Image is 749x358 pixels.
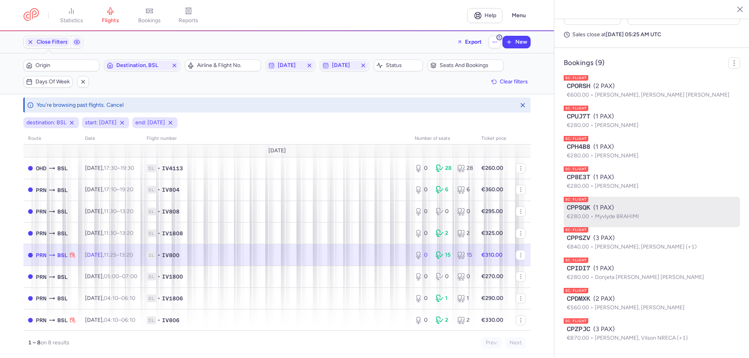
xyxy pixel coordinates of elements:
[452,36,487,48] button: Export
[120,230,133,236] time: 13:20
[567,81,590,91] span: CPORSH
[28,296,33,301] span: CLOSED
[147,273,156,280] span: 1L
[457,273,472,280] div: 0
[35,79,70,85] span: Days of week
[158,229,160,237] span: •
[567,233,737,243] div: (3 PAX)
[28,209,33,214] span: CLOSED
[28,318,33,323] span: CLOSED
[564,31,740,38] p: Sales close at
[57,273,68,281] span: BSL
[567,173,737,182] div: (1 PAX)
[465,39,482,45] span: Export
[41,339,69,346] span: on 8 results
[564,58,604,67] h4: Bookings (9)
[23,76,73,88] button: Days of week
[36,164,46,173] span: Ohrid, Ohrid, Macedonia, The former Yugoslav Rep. of
[36,294,46,303] span: Pristina International, Pristina, Kosovo
[52,7,91,24] a: statistics
[481,208,503,215] strong: €295.00
[436,208,451,215] div: 0
[185,60,261,71] button: Airline & Flight No.
[595,152,639,159] span: [PERSON_NAME]
[567,294,737,303] div: (2 PAX)
[57,207,68,216] span: Euroairport Swiss, Bâle, Switzerland
[320,60,369,71] button: [DATE]
[36,316,46,324] span: PRN
[567,324,737,334] div: (3 PAX)
[158,251,160,259] span: •
[147,186,156,194] span: 1L
[158,208,160,215] span: •
[415,251,430,259] div: 0
[515,39,527,45] span: New
[567,264,737,282] button: CPIDI7(1 PAX)€280.00Donjeta [PERSON_NAME] [PERSON_NAME]
[158,273,160,280] span: •
[567,233,590,243] span: CPPSZV
[503,36,530,48] button: New
[436,164,451,172] div: 28
[147,316,156,324] span: 1L
[567,213,595,220] span: €280.00
[28,339,41,346] strong: 1 – 8
[104,208,133,215] span: –
[567,173,737,190] button: CP8E3T(1 PAX)€280.00[PERSON_NAME]
[85,165,134,171] span: [DATE],
[104,60,180,71] button: Destination, BSL
[457,295,472,302] div: 1
[85,295,135,302] span: [DATE],
[567,274,595,280] span: €280.00
[278,62,303,69] span: [DATE]
[564,288,588,293] span: SC: FLIGHT
[564,318,588,324] span: SC: FLIGHT
[121,295,135,302] time: 06:10
[147,295,156,302] span: 1L
[567,112,737,121] div: (1 PAX)
[57,164,68,173] span: Euroairport Swiss, Bâle, Switzerland
[332,62,357,69] span: [DATE]
[80,133,142,145] th: date
[105,102,125,108] button: Cancel
[595,243,697,250] span: [PERSON_NAME], [PERSON_NAME] (+1)
[606,31,661,38] strong: [DATE] 05:25 AM UTC
[374,60,423,71] button: Status
[104,165,117,171] time: 17:30
[481,337,502,349] button: Prev.
[104,252,116,258] time: 11:25
[567,233,737,251] button: CPPSZV(3 PAX)€840.00[PERSON_NAME], [PERSON_NAME] (+1)
[595,274,704,280] span: Donjeta [PERSON_NAME] [PERSON_NAME]
[436,273,451,280] div: 0
[567,92,595,98] span: €600.00
[158,164,160,172] span: •
[102,17,119,24] span: flights
[162,186,179,194] span: IV804
[436,186,451,194] div: 6
[467,8,502,23] a: Help
[104,317,135,323] span: –
[179,17,198,24] span: reports
[121,317,135,323] time: 06:10
[119,252,133,258] time: 13:20
[104,295,118,302] time: 04:10
[36,251,46,259] span: PRN
[142,133,410,145] th: Flight number
[564,136,588,141] span: SC: FLIGHT
[28,231,33,236] span: CLOSED
[440,62,501,69] span: Seats and bookings
[567,142,590,152] span: CPH4B8
[24,36,71,48] button: Close Filters
[28,253,33,257] span: CLOSED
[567,264,590,273] span: CPIDI7
[567,304,595,311] span: €560.00
[595,122,639,129] span: [PERSON_NAME]
[162,295,183,302] span: IV1806
[481,165,503,171] strong: €260.00
[37,39,68,45] span: Close Filters
[104,317,118,323] time: 04:10
[130,7,169,24] a: bookings
[138,17,161,24] span: bookings
[104,186,133,193] span: –
[147,208,156,215] span: 1L
[27,119,66,127] span: destination: BSL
